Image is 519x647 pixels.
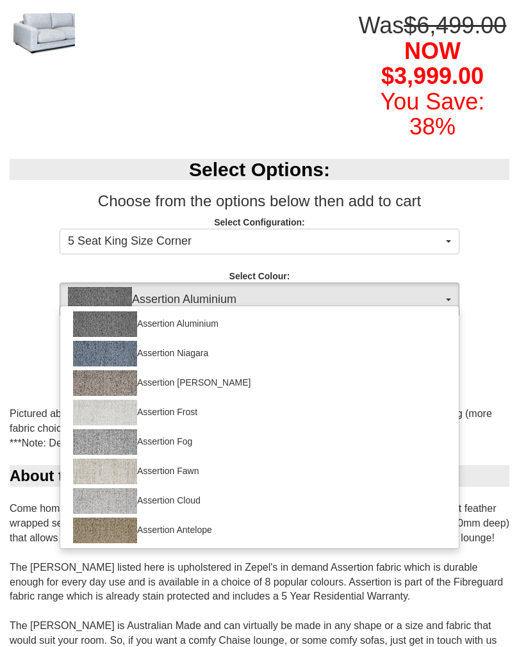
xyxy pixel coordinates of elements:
[60,368,459,398] a: Assertion [PERSON_NAME]
[73,488,137,514] img: Assertion Cloud
[73,311,137,337] img: Assertion Aluminium
[60,457,459,486] a: Assertion Fawn
[60,398,459,427] a: Assertion Frost
[73,341,137,366] img: Assertion Niagara
[73,370,137,396] img: Assertion Griffin
[60,339,459,368] a: Assertion Niagara
[73,518,137,543] img: Assertion Antelope
[73,400,137,425] img: Assertion Frost
[73,459,137,484] img: Assertion Fawn
[73,429,137,455] img: Assertion Fog
[60,516,459,545] a: Assertion Antelope
[60,309,459,339] a: Assertion Aluminium
[60,427,459,457] a: Assertion Fog
[60,486,459,516] a: Assertion Cloud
